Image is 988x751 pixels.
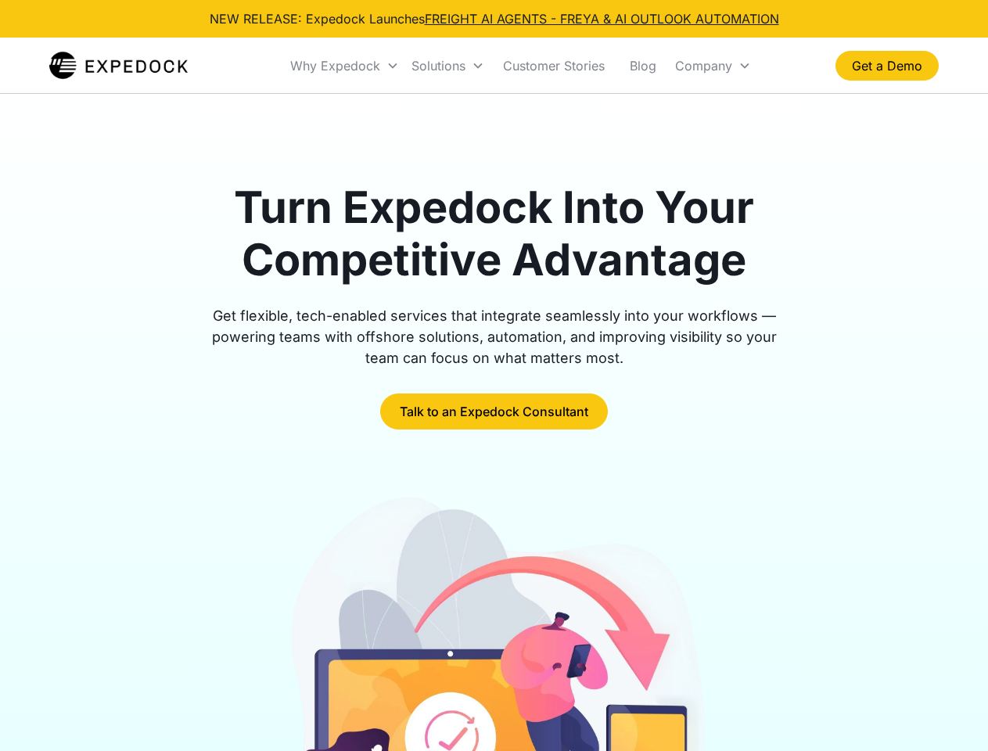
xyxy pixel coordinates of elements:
[835,51,939,81] a: Get a Demo
[194,305,795,368] div: Get flexible, tech-enabled services that integrate seamlessly into your workflows — powering team...
[49,50,188,81] a: home
[617,39,669,92] a: Blog
[380,393,608,429] a: Talk to an Expedock Consultant
[910,676,988,751] iframe: Chat Widget
[490,39,617,92] a: Customer Stories
[675,58,732,74] div: Company
[405,39,490,92] div: Solutions
[194,181,795,286] h1: Turn Expedock Into Your Competitive Advantage
[210,9,779,28] div: NEW RELEASE: Expedock Launches
[425,11,779,27] a: FREIGHT AI AGENTS - FREYA & AI OUTLOOK AUTOMATION
[284,39,405,92] div: Why Expedock
[49,50,188,81] img: Expedock Logo
[411,58,465,74] div: Solutions
[669,39,757,92] div: Company
[290,58,380,74] div: Why Expedock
